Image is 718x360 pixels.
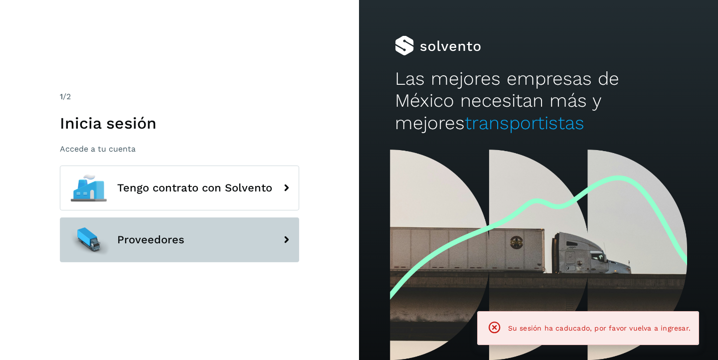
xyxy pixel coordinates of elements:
[117,234,184,246] span: Proveedores
[60,114,299,133] h1: Inicia sesión
[508,324,691,332] span: Su sesión ha caducado, por favor vuelva a ingresar.
[60,217,299,262] button: Proveedores
[60,144,299,154] p: Accede a tu cuenta
[395,68,682,134] h2: Las mejores empresas de México necesitan más y mejores
[60,91,299,103] div: /2
[117,182,272,194] span: Tengo contrato con Solvento
[465,112,584,134] span: transportistas
[60,92,63,101] span: 1
[60,166,299,210] button: Tengo contrato con Solvento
